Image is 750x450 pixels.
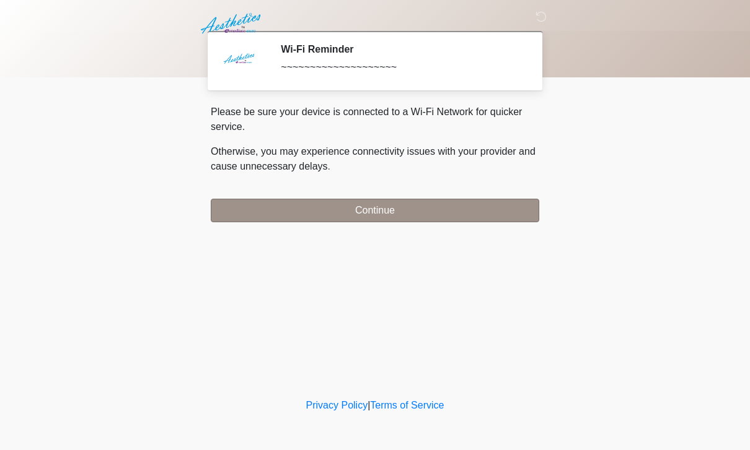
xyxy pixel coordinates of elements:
[328,161,330,171] span: .
[368,400,370,410] a: |
[198,9,266,38] img: Aesthetics by Emediate Cure Logo
[220,43,257,80] img: Agent Avatar
[370,400,444,410] a: Terms of Service
[281,43,521,55] h2: Wi-Fi Reminder
[211,199,539,222] button: Continue
[281,60,521,75] div: ~~~~~~~~~~~~~~~~~~~~
[211,105,539,134] p: Please be sure your device is connected to a Wi-Fi Network for quicker service.
[211,144,539,174] p: Otherwise, you may experience connectivity issues with your provider and cause unnecessary delays
[306,400,368,410] a: Privacy Policy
